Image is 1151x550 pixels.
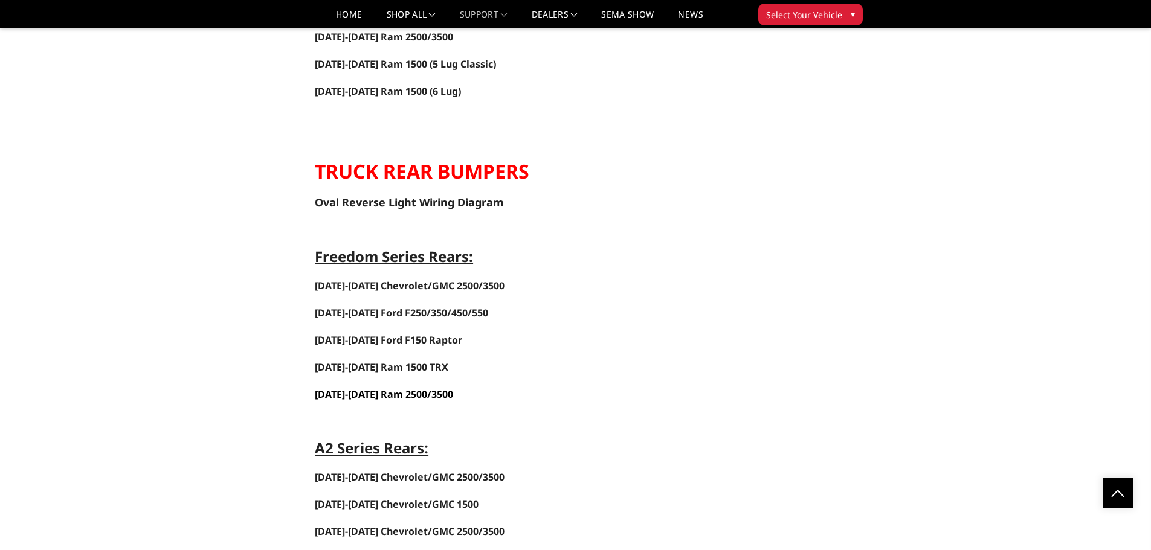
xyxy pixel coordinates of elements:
[336,10,362,28] a: Home
[315,470,505,484] a: [DATE]-[DATE] Chevrolet/GMC 2500/3500
[766,8,842,21] span: Select Your Vehicle
[315,158,529,184] strong: TRUCK REAR BUMPERS
[1103,478,1133,508] a: Click to Top
[851,8,855,21] span: ▾
[315,360,448,374] span: [DATE]-[DATE] Ram 1500 TRX
[315,30,453,43] a: [DATE]-[DATE] Ram 2500/3500
[315,279,505,292] span: [DATE]-[DATE] Chevrolet/GMC 2500/3500
[315,85,461,98] a: [DATE]-[DATE] Ram 1500 (6 Lug)
[315,333,462,347] span: [DATE]-[DATE] Ford F150 Raptor
[315,280,505,292] a: [DATE]-[DATE] Chevrolet/GMC 2500/3500
[315,246,473,266] strong: Freedom Series Rears:
[315,334,462,346] a: [DATE]-[DATE] Ford F150 Raptor
[315,388,453,401] span: [DATE]-[DATE] Ram 2500/3500
[758,4,863,25] button: Select Your Vehicle
[1091,492,1151,550] iframe: Chat Widget
[315,306,488,319] span: [DATE]-[DATE] Ford F250/350/450/550
[532,10,578,28] a: Dealers
[315,438,428,458] strong: A2 Series Rears:
[315,197,504,209] a: Oval Reverse Light Wiring Diagram
[460,10,508,28] a: Support
[315,59,496,70] a: [DATE]-[DATE] Ram 1500 (5 Lug Classic)
[315,307,488,319] a: [DATE]-[DATE] Ford F250/350/450/550
[315,525,505,538] a: [DATE]-[DATE] Chevrolet/GMC 2500/3500
[315,57,433,71] span: [DATE]-[DATE] Ram 1500 (
[433,57,496,71] span: 5 Lug Classic)
[315,497,479,511] span: [DATE]-[DATE] Chevrolet/GMC 1500
[315,389,453,400] a: [DATE]-[DATE] Ram 2500/3500
[315,362,448,373] a: [DATE]-[DATE] Ram 1500 TRX
[601,10,654,28] a: SEMA Show
[387,10,436,28] a: shop all
[315,195,504,209] span: Oval Reverse Light Wiring Diagram
[678,10,703,28] a: News
[315,499,479,510] a: [DATE]-[DATE] Chevrolet/GMC 1500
